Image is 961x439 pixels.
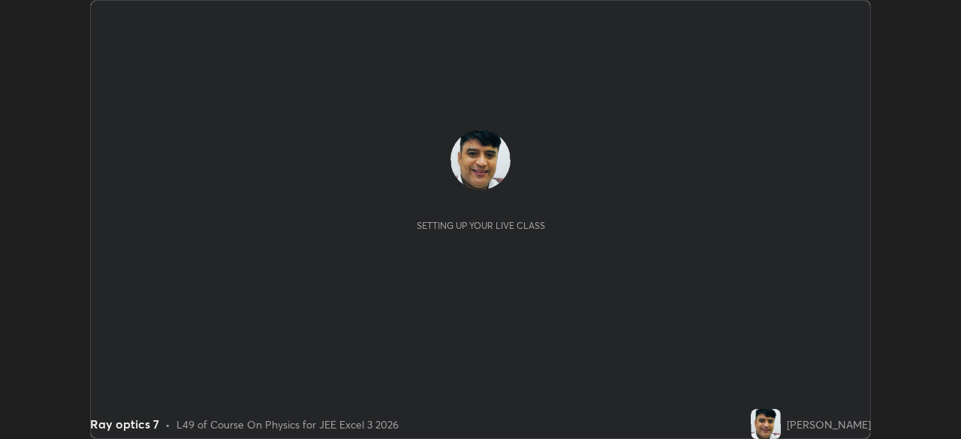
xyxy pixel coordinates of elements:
img: 73d9ada1c36b40ac94577590039f5e87.jpg [751,409,781,439]
div: [PERSON_NAME] [787,416,871,432]
img: 73d9ada1c36b40ac94577590039f5e87.jpg [450,130,511,190]
div: L49 of Course On Physics for JEE Excel 3 2026 [176,416,399,432]
div: Ray optics 7 [90,415,159,433]
div: • [165,416,170,432]
div: Setting up your live class [417,220,545,231]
